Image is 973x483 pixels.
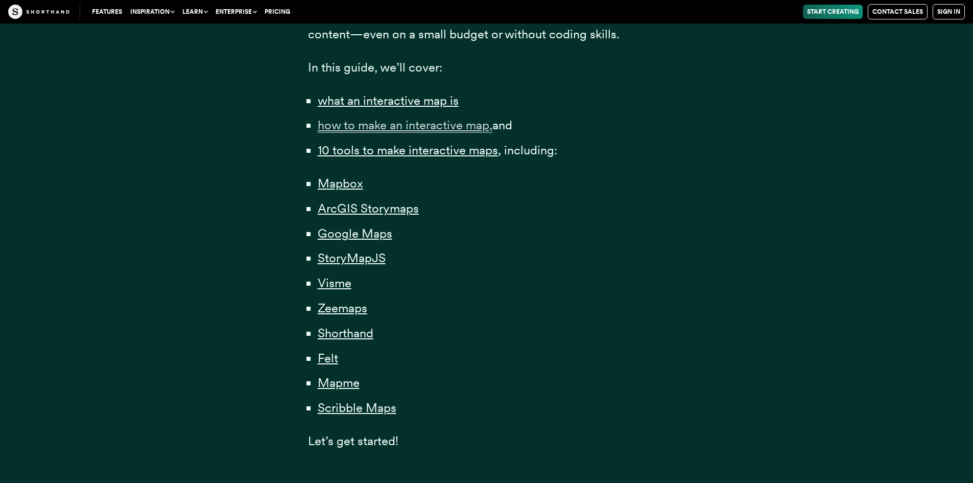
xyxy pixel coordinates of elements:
[933,4,965,19] a: Sign in
[318,201,419,216] a: ArcGIS Storymaps
[498,143,557,157] span: , including:
[318,118,492,132] a: how to make an interactive map,
[318,275,351,290] a: Visme
[8,5,69,19] img: The Craft
[308,60,442,75] span: In this guide, we’ll cover:
[318,250,386,265] a: StoryMapJS
[492,118,512,132] span: and
[211,5,260,19] button: Enterprise
[126,5,178,19] button: Inspiration
[318,118,492,133] span: how to make an interactive map,
[318,176,363,191] a: Mapbox
[318,351,338,365] a: Felt
[318,301,367,315] a: Zeemaps
[868,4,928,19] a: Contact Sales
[318,226,392,241] a: Google Maps
[318,375,360,390] a: Mapme
[318,143,498,157] a: 10 tools to make interactive maps
[260,5,294,19] a: Pricing
[308,433,398,448] span: Let’s get started!
[88,5,126,19] a: Features
[318,400,396,415] a: Scribble Maps
[318,326,373,340] a: Shorthand
[178,5,211,19] button: Learn
[318,93,459,108] a: what an interactive map is
[803,5,863,19] a: Start Creating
